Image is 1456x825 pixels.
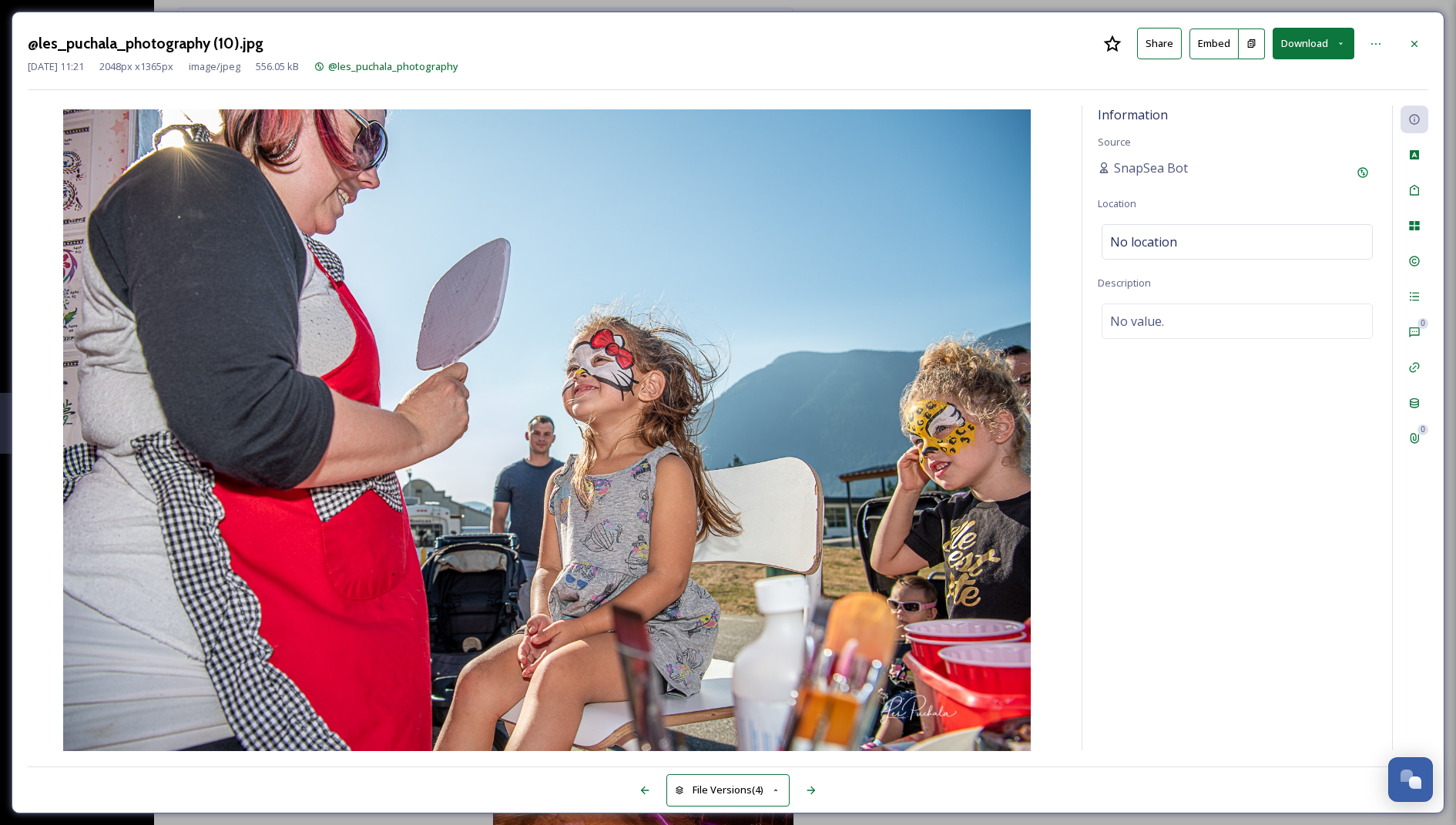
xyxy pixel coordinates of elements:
[1098,276,1151,290] span: Description
[1098,106,1168,123] span: Information
[1098,135,1131,149] span: Source
[28,59,84,74] span: [DATE] 11:21
[1189,29,1239,59] button: Embed
[256,59,299,74] span: 556.05 kB
[189,59,240,74] span: image/jpeg
[1388,757,1433,802] button: Open Chat
[666,774,790,806] button: File Versions(4)
[1114,159,1188,177] span: SnapSea Bot
[328,59,458,73] span: @les_puchala_photography
[1417,318,1428,329] div: 0
[1110,312,1164,330] span: No value.
[28,109,1066,754] img: Py5bC3IF0hwAAAAAAABLCA%40les_puchala_photography%20%2810%29.jpg
[1137,28,1182,59] button: Share
[1273,28,1354,59] button: Download
[99,59,173,74] span: 2048 px x 1365 px
[1110,233,1177,251] span: No location
[28,32,263,55] h3: @les_puchala_photography (10).jpg
[1098,196,1136,210] span: Location
[1417,424,1428,435] div: 0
